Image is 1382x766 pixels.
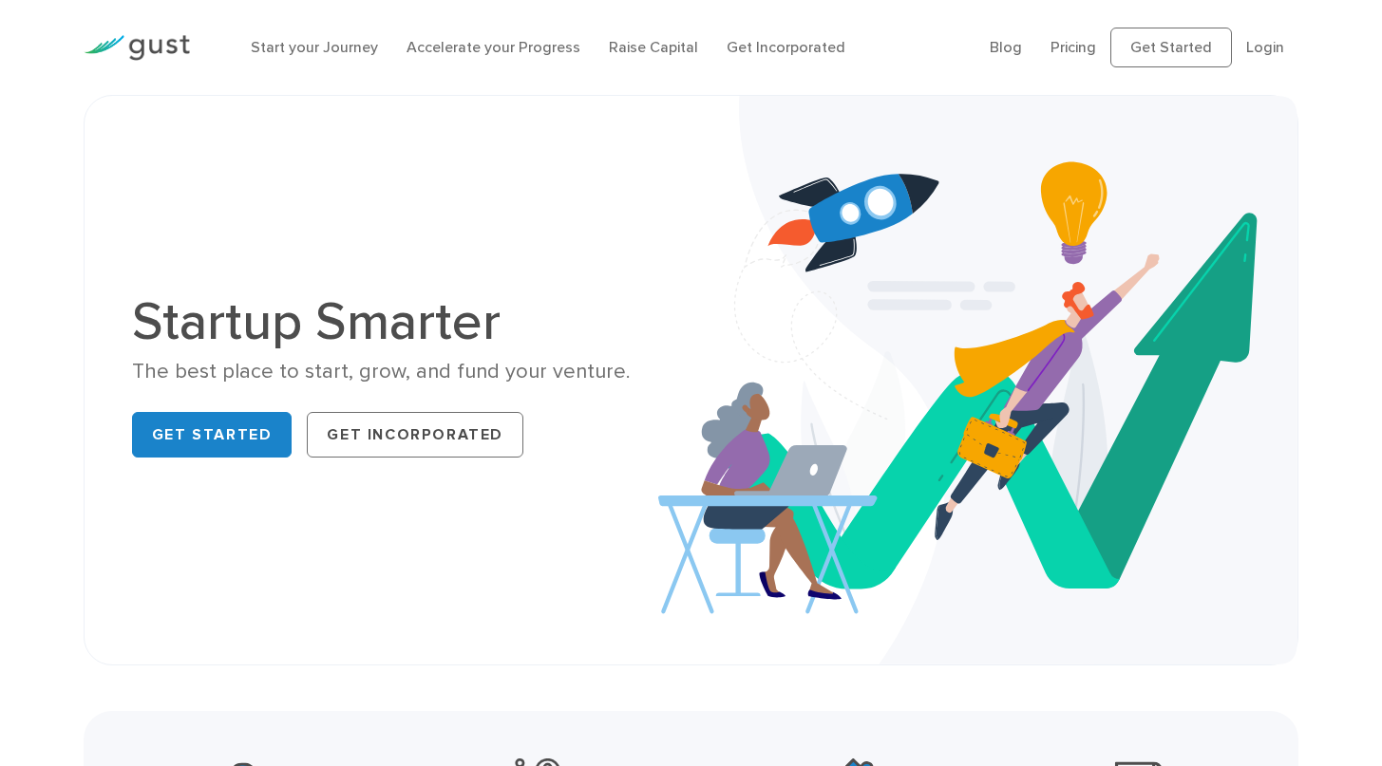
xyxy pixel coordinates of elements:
[658,96,1298,664] img: Startup Smarter Hero
[132,412,293,458] a: Get Started
[609,38,698,56] a: Raise Capital
[1051,38,1096,56] a: Pricing
[1110,28,1232,67] a: Get Started
[990,38,1022,56] a: Blog
[407,38,580,56] a: Accelerate your Progress
[251,38,378,56] a: Start your Journey
[727,38,845,56] a: Get Incorporated
[307,412,523,458] a: Get Incorporated
[84,35,190,61] img: Gust Logo
[132,295,677,348] h1: Startup Smarter
[132,358,677,385] div: The best place to start, grow, and fund your venture.
[1246,38,1284,56] a: Login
